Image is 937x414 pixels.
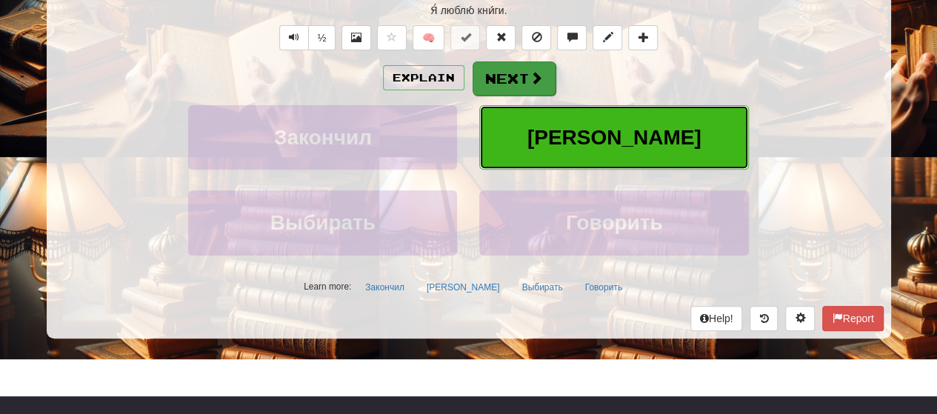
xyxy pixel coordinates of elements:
button: ½ [308,25,336,50]
button: Говорить [577,276,630,298]
button: Next [473,61,556,96]
span: Выбирать [270,211,376,234]
button: Explain [383,65,464,90]
button: Add to collection (alt+a) [628,25,658,50]
button: Round history (alt+y) [750,306,778,331]
button: Закончил [357,276,413,298]
span: Закончил [274,126,372,149]
span: [PERSON_NAME] [527,126,701,149]
button: Reset to 0% Mastered (alt+r) [486,25,516,50]
button: [PERSON_NAME] [479,105,748,170]
button: Говорить [479,190,748,255]
button: Show image (alt+x) [341,25,371,50]
button: Выбирать [188,190,457,255]
button: [PERSON_NAME] [419,276,508,298]
button: Play sentence audio (ctl+space) [279,25,309,50]
button: Edit sentence (alt+d) [593,25,622,50]
button: Ignore sentence (alt+i) [521,25,551,50]
button: Закончил [188,105,457,170]
button: Set this sentence to 100% Mastered (alt+m) [450,25,480,50]
div: Я́ люблю́ кни́ги. [54,3,884,18]
button: Discuss sentence (alt+u) [557,25,587,50]
button: Help! [690,306,743,331]
small: Learn more: [304,281,351,292]
div: Text-to-speech controls [276,25,336,50]
button: Выбирать [513,276,570,298]
button: Report [822,306,883,331]
span: Говорить [566,211,663,234]
button: 🧠 [413,25,444,50]
button: Favorite sentence (alt+f) [377,25,407,50]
